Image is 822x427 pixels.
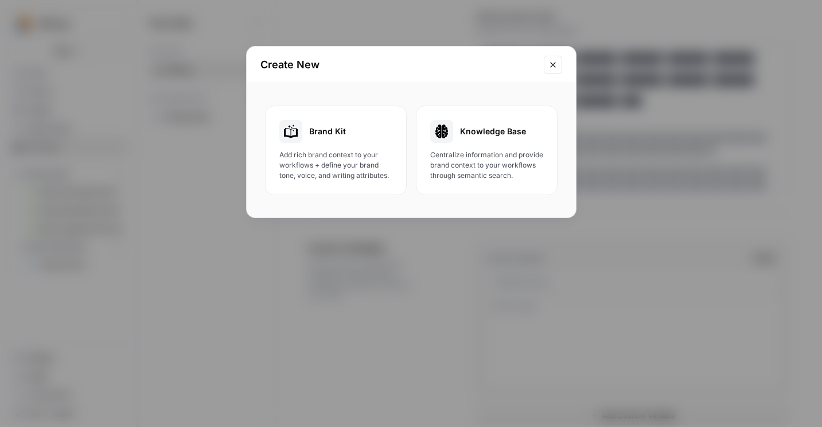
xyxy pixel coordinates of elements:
[260,57,537,73] h2: Create New
[309,126,346,137] span: Brand Kit
[544,56,562,74] button: Close modal
[279,150,392,181] span: Add rich brand context to your workflows + define your brand tone, voice, and writing attributes.
[430,150,543,181] span: Centralize information and provide brand context to your workflows through semantic search.
[416,106,558,195] button: Knowledge BaseCentralize information and provide brand context to your workflows through semantic...
[265,106,407,195] button: Brand KitAdd rich brand context to your workflows + define your brand tone, voice, and writing at...
[460,126,526,137] span: Knowledge Base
